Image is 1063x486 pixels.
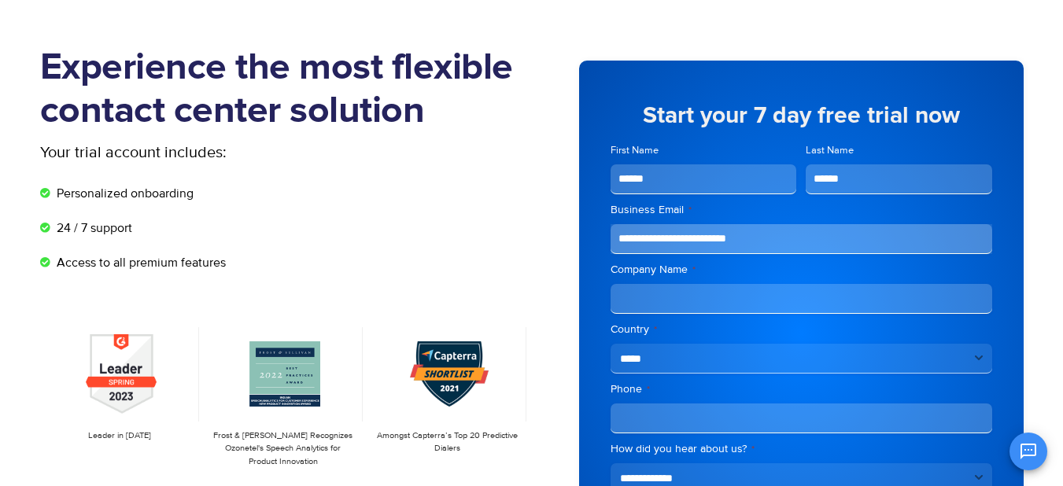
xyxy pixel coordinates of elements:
label: Phone [611,381,992,397]
span: Personalized onboarding [53,184,194,203]
button: Open chat [1009,433,1047,470]
h1: Experience the most flexible contact center solution [40,46,532,133]
p: Amongst Capterra’s Top 20 Predictive Dialers [375,429,519,455]
p: Frost & [PERSON_NAME] Recognizes Ozonetel's Speech Analytics for Product Innovation [212,429,355,469]
span: 24 / 7 support [53,219,132,237]
label: Company Name [611,262,992,278]
label: Last Name [806,143,992,158]
label: Country [611,322,992,337]
h5: Start your 7 day free trial now [611,104,992,127]
label: First Name [611,143,797,158]
p: Leader in [DATE] [48,429,191,443]
label: Business Email [611,202,992,218]
p: Your trial account includes: [40,141,414,164]
label: How did you hear about us? [611,441,992,457]
span: Access to all premium features [53,253,226,272]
